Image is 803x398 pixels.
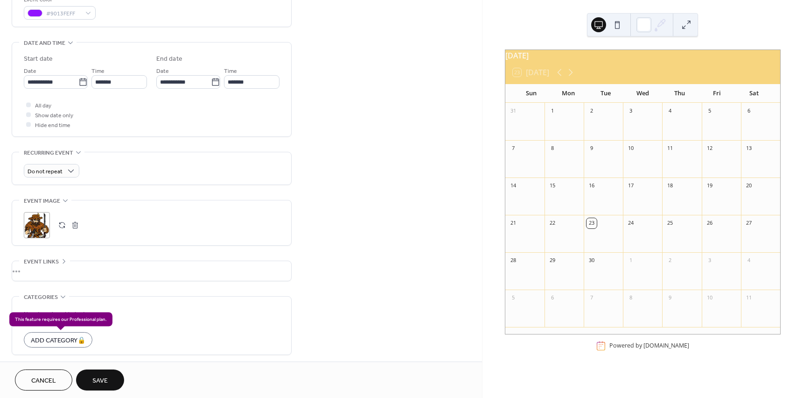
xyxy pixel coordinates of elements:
span: Time [91,66,105,76]
span: All day [35,101,51,111]
div: 31 [508,106,518,116]
div: 2 [665,256,675,266]
span: Do not repeat [28,166,63,177]
div: 25 [665,218,675,228]
div: Sun [513,84,550,103]
div: 29 [547,256,558,266]
div: 8 [626,293,636,303]
span: Date [24,66,36,76]
button: Save [76,370,124,391]
div: Sat [735,84,773,103]
span: Date and time [24,38,65,48]
span: Show date only [35,111,73,121]
span: Event image [24,196,60,206]
span: Hide end time [35,121,70,130]
span: Categories [24,292,58,302]
div: 1 [626,256,636,266]
span: Date [156,66,169,76]
div: 13 [744,143,754,154]
div: 9 [665,293,675,303]
div: Start date [24,54,53,64]
div: End date [156,54,182,64]
div: Fri [698,84,736,103]
span: Save [92,376,108,386]
div: [DATE] [505,50,780,61]
div: Powered by [609,341,689,349]
div: 27 [744,218,754,228]
div: 24 [626,218,636,228]
div: 5 [705,106,715,116]
a: [DOMAIN_NAME] [643,341,689,349]
div: 19 [705,181,715,191]
div: 16 [587,181,597,191]
div: 10 [626,143,636,154]
div: 21 [508,218,518,228]
div: Wed [624,84,661,103]
div: Thu [661,84,698,103]
div: 3 [705,256,715,266]
div: 15 [547,181,558,191]
span: This feature requires our Professional plan. [9,313,112,327]
div: 4 [744,256,754,266]
div: 4 [665,106,675,116]
div: 1 [547,106,558,116]
div: 9 [587,143,597,154]
span: #9013FEFF [46,9,81,19]
div: 22 [547,218,558,228]
div: 30 [587,256,597,266]
div: 28 [508,256,518,266]
div: 23 [587,218,597,228]
div: 11 [665,143,675,154]
div: 6 [744,106,754,116]
div: 14 [508,181,518,191]
div: 10 [705,293,715,303]
div: 8 [547,143,558,154]
div: 5 [508,293,518,303]
div: 20 [744,181,754,191]
div: ; [24,212,50,238]
div: 2 [587,106,597,116]
div: 6 [547,293,558,303]
div: 12 [705,143,715,154]
div: Mon [550,84,587,103]
div: 7 [508,143,518,154]
div: 26 [705,218,715,228]
div: 18 [665,181,675,191]
div: 7 [587,293,597,303]
span: Cancel [31,376,56,386]
div: 11 [744,293,754,303]
span: Event links [24,257,59,267]
span: Recurring event [24,148,73,158]
div: 17 [626,181,636,191]
span: Time [224,66,237,76]
span: No categories added yet. [24,309,87,319]
button: Cancel [15,370,72,391]
div: 3 [626,106,636,116]
div: ••• [12,261,291,281]
div: Tue [587,84,624,103]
